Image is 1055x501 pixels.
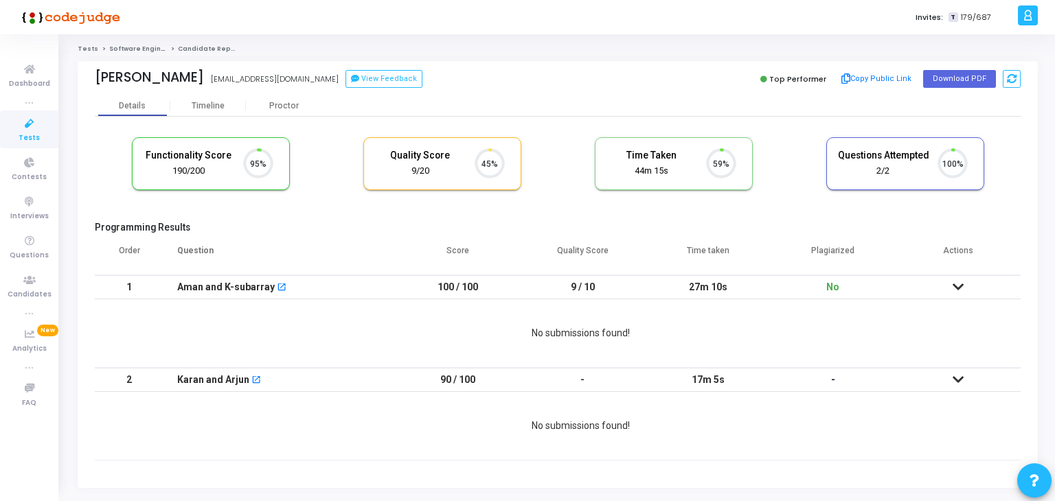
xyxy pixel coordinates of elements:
div: 9/20 [374,165,466,178]
a: Tests [78,45,98,53]
th: Score [395,237,520,275]
div: Karan and Arjun [177,369,249,391]
td: 27m 10s [645,275,770,299]
div: [PERSON_NAME] [95,69,204,85]
a: Software Engineer [109,45,173,53]
span: - [831,374,835,385]
div: [EMAIL_ADDRESS][DOMAIN_NAME] [211,73,339,85]
th: Quality Score [520,237,645,275]
div: Proctor [246,101,321,111]
span: Contests [12,172,47,183]
label: Invites: [916,12,943,23]
span: T [949,12,957,23]
td: 90 / 100 [395,368,520,392]
h5: Functionality Score [143,150,235,161]
th: Order [95,237,163,275]
h5: Questions Attempted [837,150,929,161]
span: Top Performer [769,73,826,84]
th: Actions [896,237,1021,275]
td: 2 [95,368,163,392]
h5: Quality Score [374,150,466,161]
span: Dashboard [9,78,50,90]
td: 1 [95,275,163,299]
span: No [826,281,839,292]
div: Aman and K-subarray [177,276,275,299]
div: 190/200 [143,165,235,178]
td: 17m 5s [645,368,770,392]
div: 2/2 [837,165,929,178]
button: Copy Public Link [837,69,916,89]
th: Question [163,237,395,275]
img: logo [17,3,120,31]
th: Plagiarized [771,237,896,275]
nav: breadcrumb [78,45,1038,54]
th: Time taken [645,237,770,275]
h5: Programming Results [95,222,1021,233]
span: Tests [19,132,40,144]
span: Interviews [10,211,49,222]
h5: Time Taken [606,150,698,161]
span: Candidates [8,289,52,301]
td: 9 / 10 [520,275,645,299]
span: 179/687 [961,12,991,23]
td: - [520,368,645,392]
span: Candidate Report [178,45,241,53]
td: 100 / 100 [395,275,520,299]
div: Timeline [192,101,225,111]
span: Questions [10,250,49,261]
button: Download PDF [923,70,996,88]
div: 44m 15s [606,165,698,178]
span: FAQ [22,397,36,409]
span: Analytics [12,343,47,355]
div: No submissions found! [117,415,1043,437]
mat-icon: open_in_new [277,283,286,293]
mat-icon: open_in_new [251,376,261,386]
button: View Feedback [345,70,422,88]
div: Details [119,101,146,111]
div: No submissions found! [117,322,1043,345]
span: New [37,325,58,336]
